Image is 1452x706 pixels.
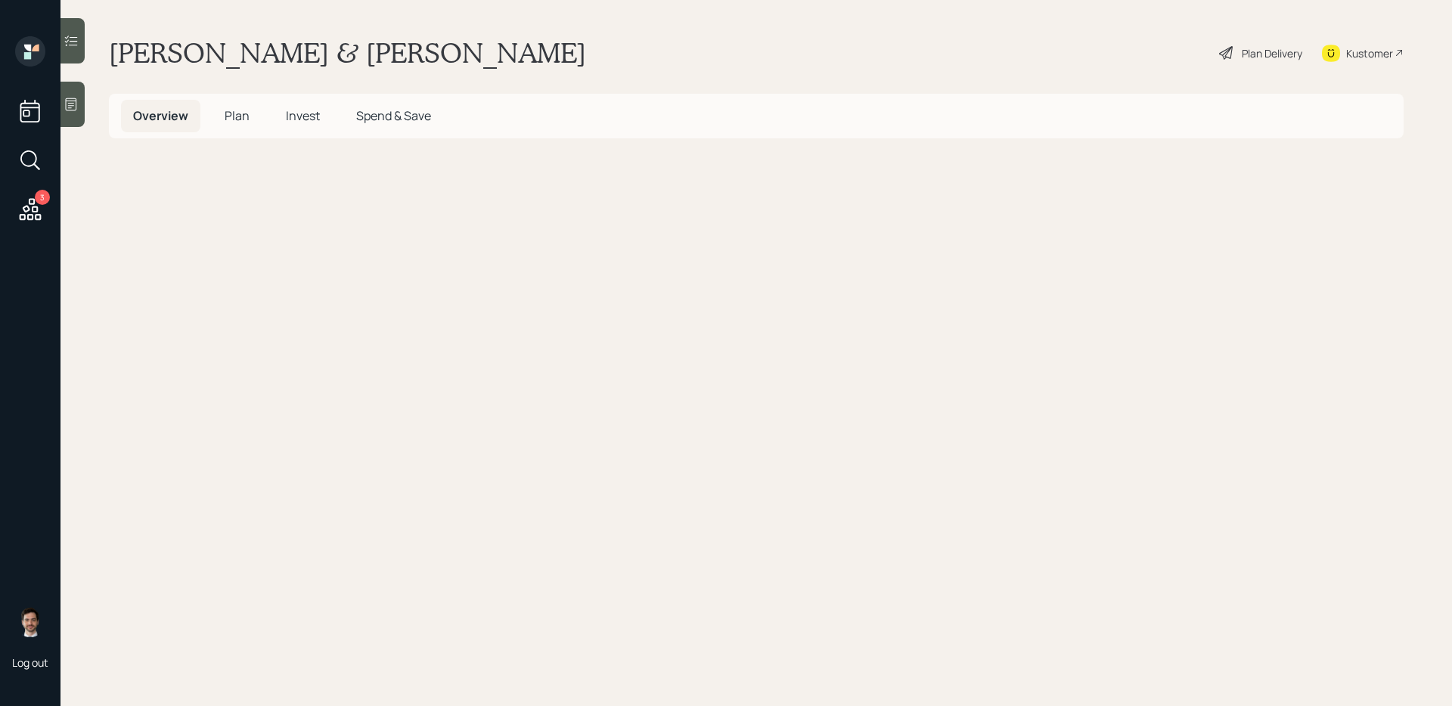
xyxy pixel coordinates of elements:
div: Plan Delivery [1242,45,1302,61]
span: Invest [286,107,320,124]
div: Kustomer [1346,45,1393,61]
span: Overview [133,107,188,124]
div: Log out [12,655,48,670]
div: 3 [35,190,50,205]
img: jonah-coleman-headshot.png [15,607,45,637]
h1: [PERSON_NAME] & [PERSON_NAME] [109,36,586,70]
span: Plan [225,107,250,124]
span: Spend & Save [356,107,431,124]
